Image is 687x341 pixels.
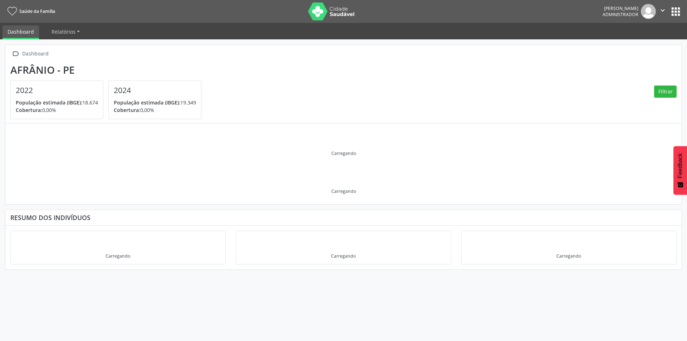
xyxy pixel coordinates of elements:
i:  [10,49,21,59]
span: Saúde da Família [19,8,55,14]
div: Resumo dos indivíduos [10,214,677,221]
h4: 2024 [114,86,196,95]
div: Carregando [331,253,356,259]
p: 0,00% [114,106,196,114]
div: [PERSON_NAME] [603,5,638,11]
span: Feedback [677,153,683,178]
span: Cobertura: [114,107,140,113]
h4: 2022 [16,86,98,95]
span: Cobertura: [16,107,42,113]
img: img [641,4,656,19]
a: Saúde da Família [5,5,55,17]
p: 0,00% [16,106,98,114]
div: Carregando [106,253,130,259]
div: Carregando [331,188,356,194]
div: Afrânio - PE [10,64,206,76]
div: Carregando [331,150,356,156]
a: Dashboard [3,25,39,39]
p: 19.349 [114,99,196,106]
span: Administrador [603,11,638,18]
button: apps [669,5,682,18]
a:  Dashboard [10,49,50,59]
span: População estimada (IBGE): [16,99,82,106]
a: Relatórios [47,25,85,38]
button: Filtrar [654,86,677,98]
div: Dashboard [21,49,50,59]
span: População estimada (IBGE): [114,99,180,106]
button: Feedback - Mostrar pesquisa [673,146,687,195]
span: Relatórios [52,28,75,35]
div: Carregando [556,253,581,259]
i:  [659,6,667,14]
button:  [656,4,669,19]
p: 18.674 [16,99,98,106]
